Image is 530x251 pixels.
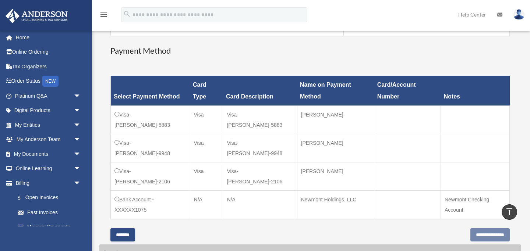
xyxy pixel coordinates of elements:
span: arrow_drop_down [74,118,88,133]
a: Platinum Q&Aarrow_drop_down [5,89,92,103]
a: Manage Payments [10,220,88,234]
a: My Documentsarrow_drop_down [5,147,92,161]
a: My Anderson Teamarrow_drop_down [5,132,92,147]
span: arrow_drop_down [74,161,88,176]
a: Online Learningarrow_drop_down [5,161,92,176]
a: $Open Invoices [10,190,85,205]
div: NEW [42,76,59,87]
a: Billingarrow_drop_down [5,176,88,190]
th: Select Payment Method [111,76,190,105]
td: Visa [190,162,223,190]
span: arrow_drop_down [74,176,88,191]
td: Newmont Checking Account [441,190,509,219]
a: Home [5,30,92,45]
span: arrow_drop_down [74,132,88,147]
td: [PERSON_NAME] [297,105,374,134]
th: Card Type [190,76,223,105]
td: Visa [190,105,223,134]
td: [PERSON_NAME] [297,134,374,162]
th: Name on Payment Method [297,76,374,105]
img: User Pic [513,9,524,20]
td: Visa-[PERSON_NAME]-5883 [223,105,297,134]
span: $ [22,193,25,202]
th: Notes [441,76,509,105]
a: vertical_align_top [502,204,517,220]
a: Tax Organizers [5,59,92,74]
td: Visa-[PERSON_NAME]-2106 [223,162,297,190]
a: My Entitiesarrow_drop_down [5,118,92,132]
i: search [123,10,131,18]
td: Visa-[PERSON_NAME]-9948 [111,134,190,162]
a: Order StatusNEW [5,74,92,89]
a: menu [99,13,108,19]
th: Card/Account Number [374,76,441,105]
td: [PERSON_NAME] [297,162,374,190]
a: Past Invoices [10,205,88,220]
td: Visa-[PERSON_NAME]-2106 [111,162,190,190]
td: Visa-[PERSON_NAME]-5883 [111,105,190,134]
td: N/A [190,190,223,219]
td: Visa-[PERSON_NAME]-9948 [223,134,297,162]
span: arrow_drop_down [74,89,88,104]
th: Card Description [223,76,297,105]
a: Digital Productsarrow_drop_down [5,103,92,118]
td: Newmont Holdings, LLC [297,190,374,219]
img: Anderson Advisors Platinum Portal [3,9,70,23]
a: Online Ordering [5,45,92,60]
td: Bank Account - XXXXXX1075 [111,190,190,219]
i: vertical_align_top [505,207,514,216]
span: arrow_drop_down [74,147,88,162]
i: menu [99,10,108,19]
td: Visa [190,134,223,162]
td: N/A [223,190,297,219]
span: arrow_drop_down [74,103,88,118]
h3: Payment Method [110,45,510,57]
